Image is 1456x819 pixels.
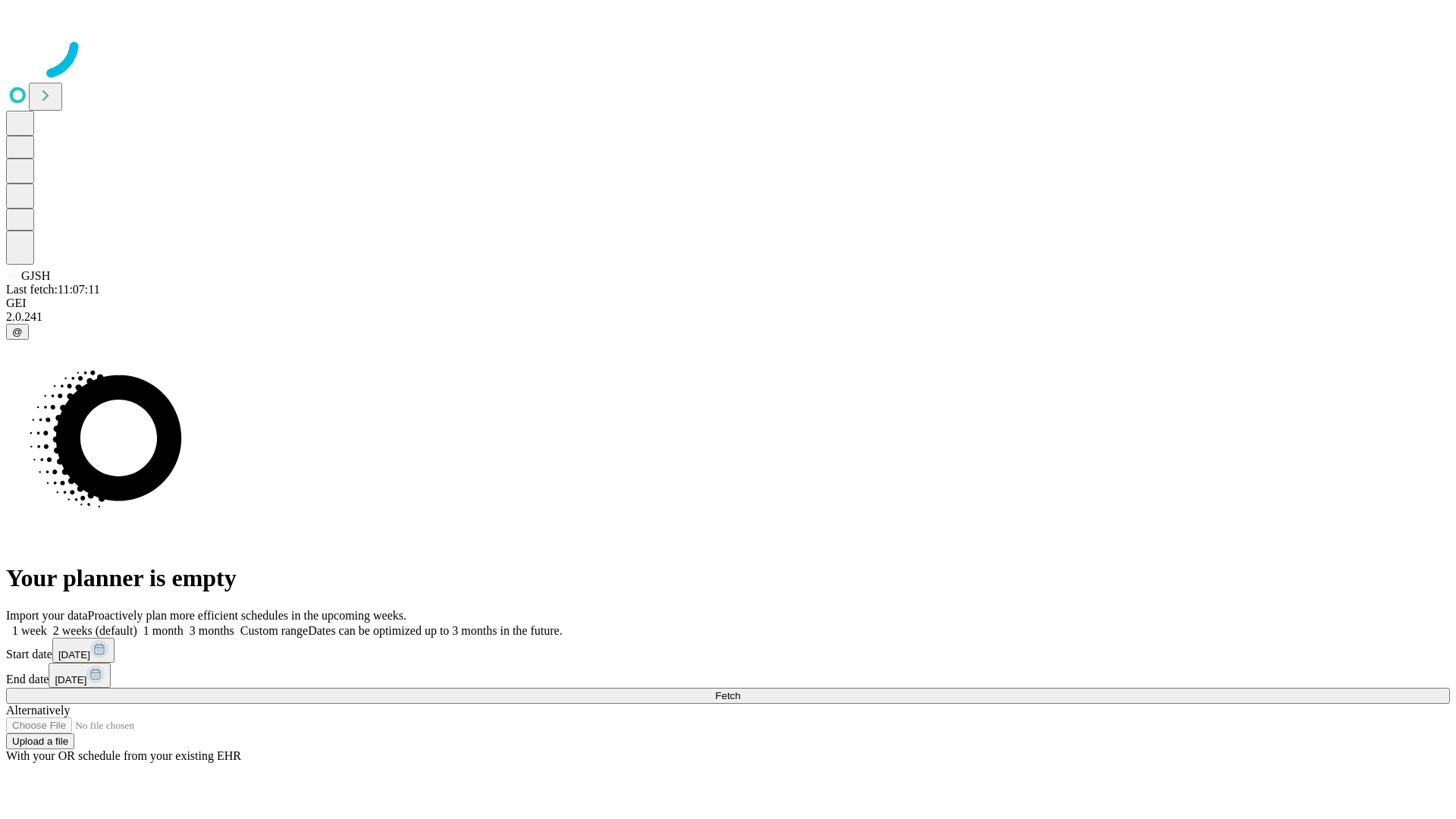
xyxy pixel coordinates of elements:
[55,674,86,686] span: [DATE]
[12,624,47,637] span: 1 week
[6,609,88,622] span: Import your data
[6,733,74,749] button: Upload a file
[88,609,406,622] span: Proactively plan more efficient schedules in the upcoming weeks.
[49,663,111,688] button: [DATE]
[6,297,1450,310] div: GEI
[52,638,115,663] button: [DATE]
[240,624,308,637] span: Custom range
[6,663,1450,688] div: End date
[6,283,100,296] span: Last fetch: 11:07:11
[308,624,562,637] span: Dates can be optimized up to 3 months in the future.
[143,624,184,637] span: 1 month
[12,326,23,337] span: @
[715,690,740,701] span: Fetch
[21,269,50,282] span: GJSH
[6,310,1450,324] div: 2.0.241
[6,749,241,762] span: With your OR schedule from your existing EHR
[6,688,1450,704] button: Fetch
[6,564,1450,592] h1: Your planner is empty
[190,624,234,637] span: 3 months
[58,649,90,661] span: [DATE]
[6,704,70,717] span: Alternatively
[6,638,1450,663] div: Start date
[6,324,29,340] button: @
[53,624,137,637] span: 2 weeks (default)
